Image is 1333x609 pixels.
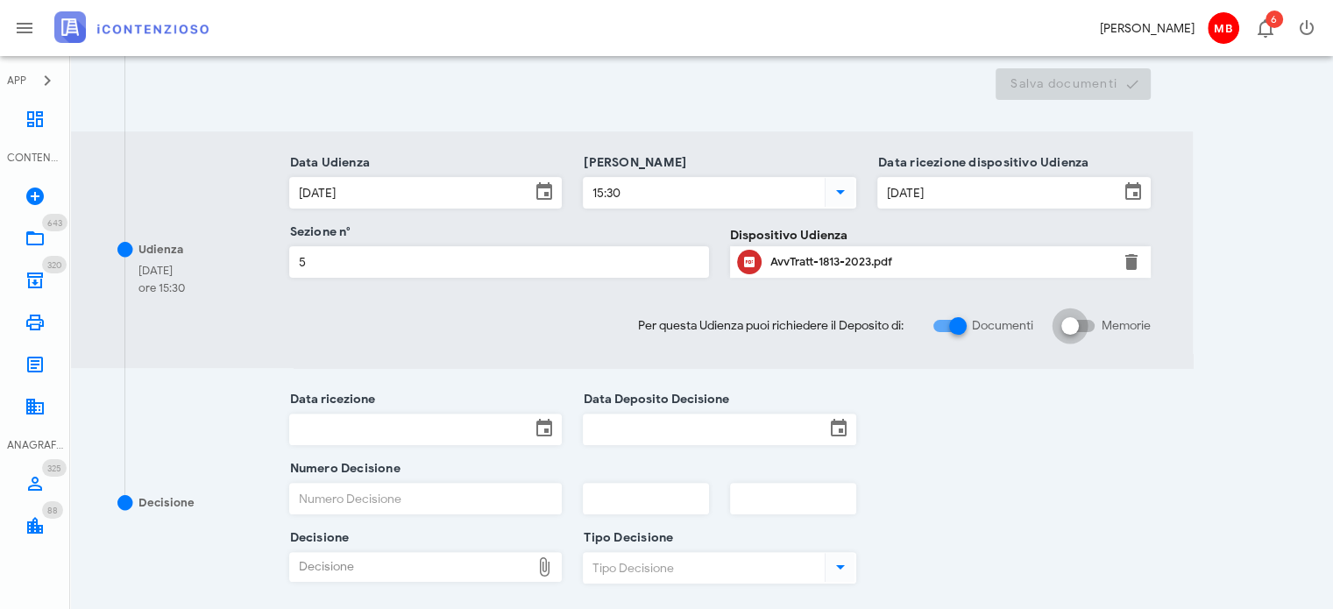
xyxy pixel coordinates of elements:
[285,529,350,547] label: Decisione
[1121,251,1142,273] button: Elimina
[47,259,61,271] span: 320
[138,241,183,258] div: Udienza
[138,494,195,512] div: Decisione
[1208,12,1239,44] span: MB
[290,553,531,581] div: Decisione
[42,256,67,273] span: Distintivo
[285,460,401,478] label: Numero Decisione
[47,217,62,229] span: 643
[290,484,562,513] input: Numero Decisione
[638,316,904,335] span: Per questa Udienza puoi richiedere il Deposito di:
[7,150,63,166] div: CONTENZIOSO
[285,154,371,172] label: Data Udienza
[873,154,1088,172] label: Data ricezione dispositivo Udienza
[730,226,847,244] label: Dispositivo Udienza
[584,178,821,208] input: Ora Udienza
[42,501,63,519] span: Distintivo
[737,250,762,274] button: Clicca per aprire un'anteprima del file o scaricarlo
[47,505,58,516] span: 88
[1266,11,1283,28] span: Distintivo
[770,248,1110,276] div: Clicca per aprire un'anteprima del file o scaricarlo
[1102,317,1151,335] label: Memorie
[290,247,709,277] input: Sezione n°
[42,459,67,477] span: Distintivo
[1202,7,1244,49] button: MB
[285,223,351,241] label: Sezione n°
[7,437,63,453] div: ANAGRAFICA
[1100,19,1195,38] div: [PERSON_NAME]
[1244,7,1286,49] button: Distintivo
[972,317,1033,335] label: Documenti
[42,214,67,231] span: Distintivo
[578,154,686,172] label: [PERSON_NAME]
[138,280,185,297] div: ore 15:30
[578,529,673,547] label: Tipo Decisione
[47,463,61,474] span: 325
[54,11,209,43] img: logo-text-2x.png
[770,255,1110,269] div: AvvTratt-1813-2023.pdf
[138,262,185,280] div: [DATE]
